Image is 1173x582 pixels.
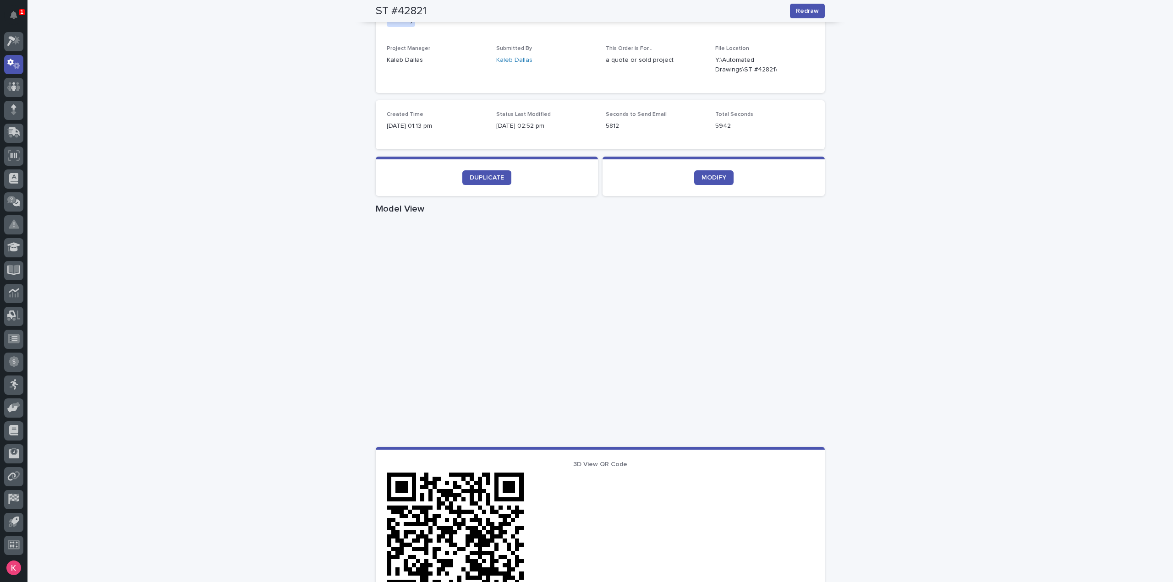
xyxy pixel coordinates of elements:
[606,46,652,51] span: This Order is For...
[796,6,819,16] span: Redraw
[4,5,23,25] button: Notifications
[470,174,504,181] span: DUPLICATE
[376,203,825,214] h1: Model View
[715,46,749,51] span: File Location
[387,46,430,51] span: Project Manager
[715,55,792,75] : Y:\Automated Drawings\ST #42821\
[462,170,511,185] a: DUPLICATE
[715,112,753,117] span: Total Seconds
[387,112,423,117] span: Created Time
[387,55,485,65] p: Kaleb Dallas
[790,4,825,18] button: Redraw
[20,9,23,15] p: 1
[606,112,667,117] span: Seconds to Send Email
[715,121,814,131] p: 5942
[702,174,726,181] span: MODIFY
[4,558,23,577] button: users-avatar
[496,55,532,65] a: Kaleb Dallas
[573,461,627,468] span: 3D View QR Code
[496,112,551,117] span: Status Last Modified
[376,5,427,18] h2: ST #42821
[496,121,595,131] p: [DATE] 02:52 pm
[606,55,704,65] p: a quote or sold project
[694,170,734,185] a: MODIFY
[11,11,23,26] div: Notifications1
[606,121,704,131] p: 5812
[496,46,532,51] span: Submitted By
[387,121,485,131] p: [DATE] 01:13 pm
[376,218,825,447] iframe: Model View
